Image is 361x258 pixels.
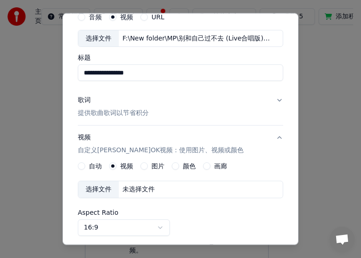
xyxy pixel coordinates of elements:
[78,109,149,118] p: 提供歌曲歌词以节省积分
[78,181,119,198] div: 选择文件
[78,54,283,61] label: 标题
[120,13,133,20] label: 视频
[119,185,158,194] div: 未选择文件
[151,163,164,169] label: 图片
[78,133,244,155] div: 视频
[78,209,283,216] label: Aspect Ratio
[183,163,196,169] label: 颜色
[89,163,102,169] label: 自动
[120,163,133,169] label: 视频
[119,34,275,43] div: F:\New folder\MP\别和自己过不去 (Live合唱版).mp4
[214,163,227,169] label: 画廊
[78,126,283,162] button: 视频自定义[PERSON_NAME]OK视频：使用图片、视频或颜色
[78,96,91,105] div: 歌词
[78,146,244,155] p: 自定义[PERSON_NAME]OK视频：使用图片、视频或颜色
[78,30,119,46] div: 选择文件
[151,13,164,20] label: URL
[89,13,102,20] label: 音频
[78,88,283,125] button: 歌词提供歌曲歌词以节省积分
